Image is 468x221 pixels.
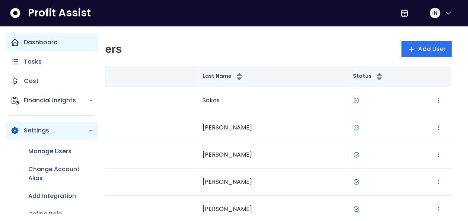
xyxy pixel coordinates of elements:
p: Cost [24,77,39,86]
p: Financial Insights [24,96,88,105]
p: Add Integration [28,192,76,201]
p: Manage Users [28,147,71,156]
span: Profit Assist [28,6,91,20]
button: Status [353,72,384,81]
p: Change Account Alias [28,165,93,183]
span: [PERSON_NAME] [203,123,252,132]
span: IN [432,9,437,17]
p: Settings [24,126,88,135]
p: Define Role [28,209,62,218]
button: Last Name [203,72,244,81]
button: Add User [401,41,452,57]
span: [PERSON_NAME] [203,177,252,186]
p: Dashboard [24,38,58,47]
span: [PERSON_NAME] [203,205,252,213]
span: Sokos [203,96,220,105]
span: [PERSON_NAME] [203,150,252,159]
p: Tasks [24,57,42,66]
span: Add User [418,45,446,54]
